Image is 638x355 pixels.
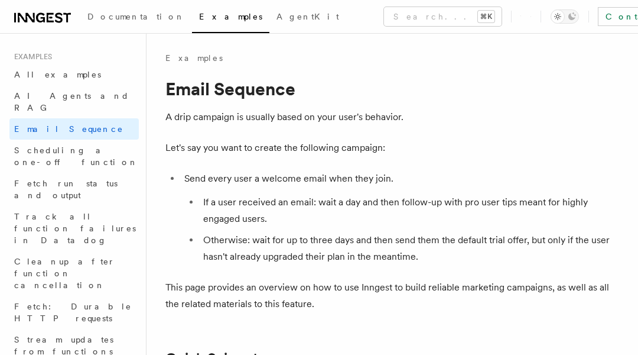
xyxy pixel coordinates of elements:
span: AgentKit [276,12,339,21]
h1: Email Sequence [165,78,619,99]
li: Otherwise: wait for up to three days and then send them the default trial offer, but only if the ... [200,232,619,265]
a: Examples [192,4,269,33]
span: AI Agents and RAG [14,91,129,112]
span: Scheduling a one-off function [14,146,138,167]
a: AgentKit [269,4,346,32]
li: Send every user a welcome email when they join. [181,170,619,265]
a: Fetch run status and output [9,173,139,206]
a: Scheduling a one-off function [9,140,139,173]
span: Examples [9,52,52,62]
li: If a user received an email: wait a day and then follow-up with pro user tips meant for highly en... [200,194,619,227]
p: A drip campaign is usually based on your user's behavior. [165,109,619,125]
a: Track all function failures in Datadog [9,206,139,251]
a: All examples [9,64,139,85]
button: Toggle dark mode [551,9,579,24]
span: All examples [14,70,101,79]
a: Examples [165,52,223,64]
span: Documentation [87,12,185,21]
span: Email Sequence [14,124,123,134]
p: This page provides an overview on how to use Inngest to build reliable marketing campaigns, as we... [165,279,619,312]
a: Cleanup after function cancellation [9,251,139,296]
button: Search...⌘K [384,7,502,26]
p: Let's say you want to create the following campaign: [165,140,619,156]
span: Fetch: Durable HTTP requests [14,302,132,323]
span: Examples [199,12,262,21]
a: AI Agents and RAG [9,85,139,118]
span: Fetch run status and output [14,179,118,200]
a: Fetch: Durable HTTP requests [9,296,139,329]
a: Documentation [80,4,192,32]
span: Track all function failures in Datadog [14,212,136,245]
span: Cleanup after function cancellation [14,257,115,290]
a: Email Sequence [9,118,139,140]
kbd: ⌘K [478,11,494,22]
